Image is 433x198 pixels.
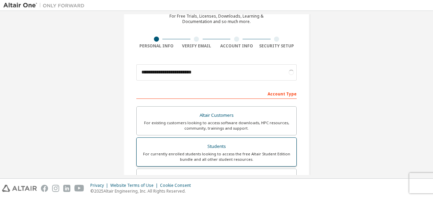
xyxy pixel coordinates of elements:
p: © 2025 Altair Engineering, Inc. All Rights Reserved. [90,188,195,194]
div: For existing customers looking to access software downloads, HPC resources, community, trainings ... [141,120,292,131]
img: instagram.svg [52,185,59,192]
div: Students [141,142,292,151]
div: Security Setup [257,43,297,49]
div: Account Info [216,43,257,49]
img: linkedin.svg [63,185,70,192]
div: For currently enrolled students looking to access the free Altair Student Edition bundle and all ... [141,151,292,162]
img: Altair One [3,2,88,9]
img: facebook.svg [41,185,48,192]
div: Verify Email [177,43,217,49]
div: Privacy [90,183,110,188]
img: altair_logo.svg [2,185,37,192]
div: Cookie Consent [160,183,195,188]
div: Website Terms of Use [110,183,160,188]
div: Faculty [141,173,292,182]
div: For Free Trials, Licenses, Downloads, Learning & Documentation and so much more. [169,14,264,24]
div: Altair Customers [141,111,292,120]
div: Personal Info [136,43,177,49]
img: youtube.svg [74,185,84,192]
div: Account Type [136,88,297,99]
